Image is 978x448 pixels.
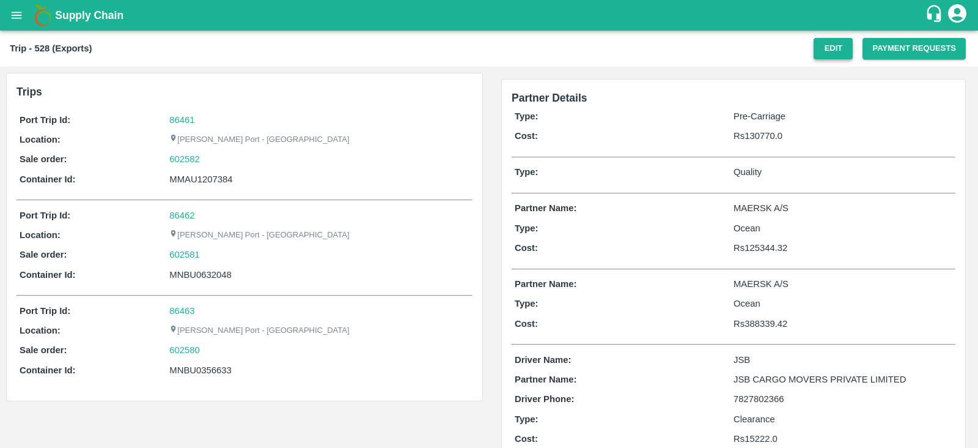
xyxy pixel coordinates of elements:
[169,230,349,241] p: [PERSON_NAME] Port - [GEOGRAPHIC_DATA]
[17,86,42,98] b: Trips
[733,353,952,367] p: JSB
[733,432,952,446] p: Rs 15222.0
[169,211,194,220] a: 86462
[515,319,538,329] b: Cost:
[169,306,194,316] a: 86463
[55,7,925,24] a: Supply Chain
[515,111,539,121] b: Type:
[512,92,587,104] span: Partner Details
[515,131,538,141] b: Cost:
[169,115,194,125] a: 86461
[515,279,576,289] b: Partner Name:
[515,299,539,308] b: Type:
[20,365,76,375] b: Container Id:
[20,154,67,164] b: Sale order:
[733,413,952,426] p: Clearance
[20,211,70,220] b: Port Trip Id:
[20,306,70,316] b: Port Trip Id:
[169,364,469,377] div: MNBU0356633
[20,270,76,280] b: Container Id:
[20,230,61,240] b: Location:
[20,174,76,184] b: Container Id:
[733,201,952,215] p: MAERSK A/S
[20,345,67,355] b: Sale order:
[515,394,574,404] b: Driver Phone:
[733,241,952,255] p: Rs 125344.32
[55,9,123,21] b: Supply Chain
[515,355,571,365] b: Driver Name:
[20,250,67,259] b: Sale order:
[814,38,853,59] button: Edit
[169,268,469,282] div: MNBU0632048
[733,129,952,143] p: Rs 130770.0
[946,2,968,28] div: account of current user
[2,1,31,29] button: open drawer
[515,203,576,213] b: Partner Name:
[169,134,349,146] p: [PERSON_NAME] Port - [GEOGRAPHIC_DATA]
[733,222,952,235] p: Ocean
[20,326,61,335] b: Location:
[515,243,538,253] b: Cost:
[733,165,952,179] p: Quality
[733,297,952,310] p: Ocean
[169,248,200,261] a: 602581
[31,3,55,28] img: logo
[169,325,349,337] p: [PERSON_NAME] Port - [GEOGRAPHIC_DATA]
[733,392,952,406] p: 7827802366
[733,277,952,291] p: MAERSK A/S
[169,173,469,186] div: MMAU1207384
[733,110,952,123] p: Pre-Carriage
[169,152,200,166] a: 602582
[20,115,70,125] b: Port Trip Id:
[733,373,952,386] p: JSB CARGO MOVERS PRIVATE LIMITED
[515,223,539,233] b: Type:
[20,135,61,144] b: Location:
[515,434,538,444] b: Cost:
[169,343,200,357] a: 602580
[733,317,952,330] p: Rs 388339.42
[925,4,946,26] div: customer-support
[515,414,539,424] b: Type:
[515,167,539,177] b: Type:
[862,38,966,59] button: Payment Requests
[515,375,576,384] b: Partner Name:
[10,43,92,53] b: Trip - 528 (Exports)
